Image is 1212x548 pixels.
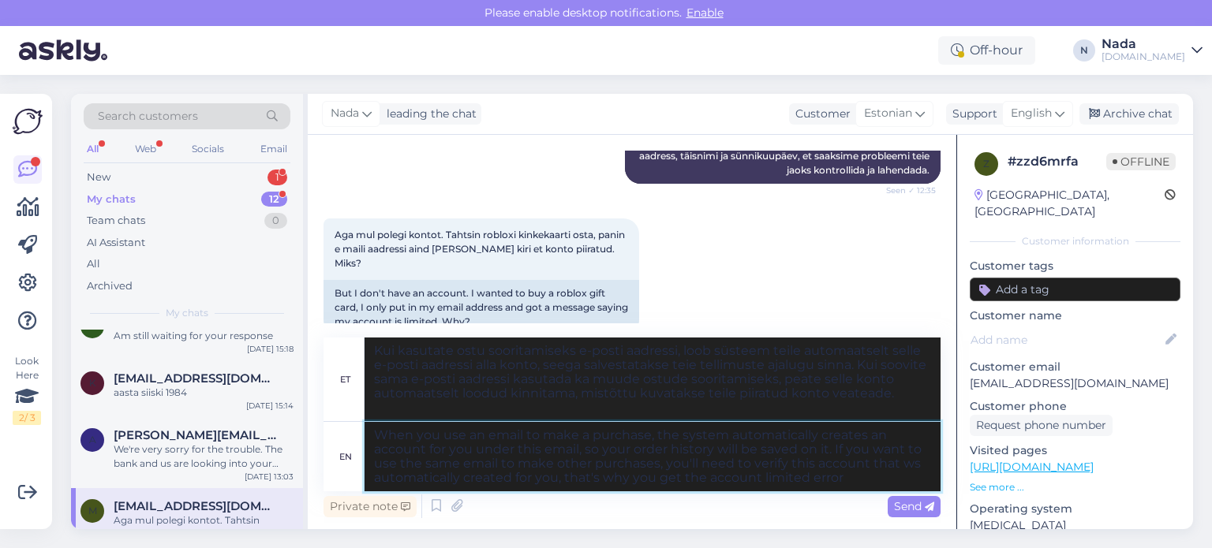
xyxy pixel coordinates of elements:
div: Off-hour [938,36,1035,65]
div: Request phone number [970,415,1113,436]
div: Email [257,139,290,159]
span: English [1011,105,1052,122]
div: All [87,256,100,272]
div: Socials [189,139,227,159]
div: Private note [324,496,417,517]
div: 0 [264,213,287,229]
div: leading the chat [380,106,477,122]
a: Nada[DOMAIN_NAME] [1102,38,1203,63]
div: [GEOGRAPHIC_DATA], [GEOGRAPHIC_DATA] [974,187,1165,220]
span: Offline [1106,153,1176,170]
div: My chats [87,192,136,207]
div: Team chats [87,213,145,229]
div: 2 / 3 [13,411,41,425]
p: [MEDICAL_DATA] [970,517,1180,534]
textarea: When you use an email to make a purchase, the system automatically creates an account for you und... [365,422,941,491]
span: z [983,158,989,170]
p: Operating system [970,501,1180,517]
img: Askly Logo [13,106,43,136]
div: N [1073,39,1095,62]
div: Am still waiting for your response [114,329,294,343]
span: Enable [682,6,728,20]
div: [DOMAIN_NAME] [1102,50,1185,63]
div: 1 [267,170,287,185]
span: m [88,505,97,516]
div: Nada [1102,38,1185,50]
div: Archive chat [1079,103,1179,125]
span: Aga mul polegi kontot. Tahtsin robloxi kinkekaarti osta, panin e maili aadressi aind [PERSON_NAME... [335,229,627,269]
span: k [89,377,96,389]
span: Nada [331,105,359,122]
span: Send [894,499,934,513]
span: a [89,434,96,445]
span: Estonian [864,105,912,122]
p: Customer email [970,359,1180,375]
div: 12 [261,192,287,207]
a: [URL][DOMAIN_NAME] [970,460,1094,474]
div: [DATE] 15:18 [247,343,294,355]
span: marit9844@gmail.com [114,499,278,513]
p: Customer phone [970,398,1180,415]
span: andrus.remmelg@gmail.com [114,428,278,442]
textarea: Kui kasutate ostu sooritamiseks e-posti aadressi, loob süsteem teile automaatselt selle e-posti a... [365,337,941,421]
p: [EMAIL_ADDRESS][DOMAIN_NAME] [970,375,1180,392]
div: [DATE] 13:03 [245,471,294,483]
div: New [87,170,110,185]
div: Customer information [970,234,1180,248]
div: But I don't have an account. I wanted to buy a roblox gift card, I only put in my email address a... [324,280,639,335]
p: See more ... [970,480,1180,494]
div: Web [132,139,159,159]
div: AI Assistant [87,235,145,251]
div: Support [946,106,997,122]
input: Add name [971,331,1162,349]
div: en [339,443,352,470]
input: Add a tag [970,278,1180,301]
p: Visited pages [970,442,1180,459]
p: Customer name [970,308,1180,324]
div: [DATE] 15:14 [246,400,294,412]
span: Seen ✓ 12:35 [877,185,936,196]
div: Archived [87,278,133,294]
span: My chats [166,306,208,320]
div: Aga mul polegi kontot. Tahtsin robloxi kinkekaarti osta, panin e maili aadressi aind [PERSON_NAME... [114,513,294,542]
span: kadibritta@gmail.com [114,371,278,386]
div: # zzd6mrfa [1008,152,1106,171]
div: Look Here [13,354,41,425]
div: Customer [789,106,851,122]
div: We're very sorry for the trouble. The bank and us are looking into your purchase. We hope to sort... [114,442,294,471]
p: Customer tags [970,258,1180,274]
span: Search customers [98,108,198,125]
div: aasta siiski 1984 [114,386,294,400]
div: et [340,366,350,393]
div: All [84,139,102,159]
